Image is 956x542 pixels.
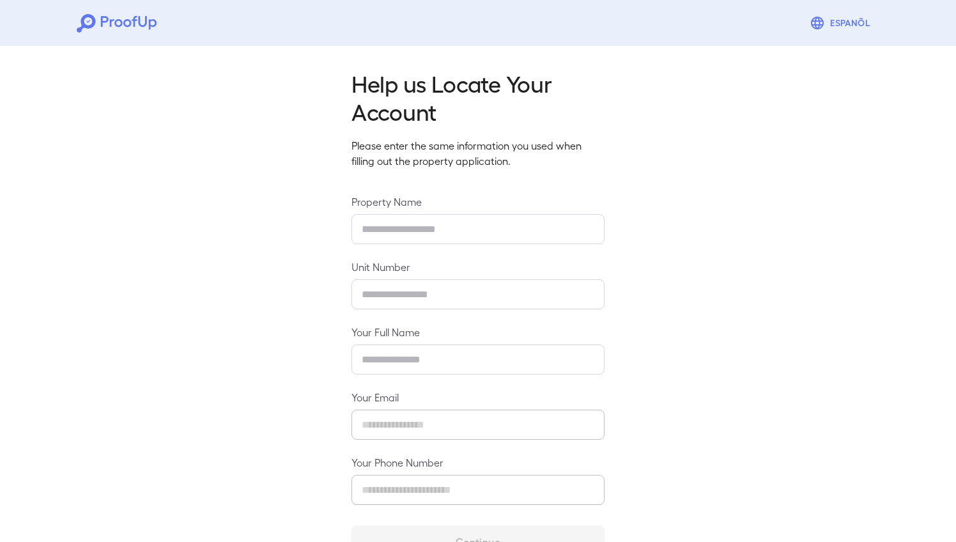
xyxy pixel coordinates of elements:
[351,325,605,339] label: Your Full Name
[351,259,605,274] label: Unit Number
[351,390,605,405] label: Your Email
[351,138,605,169] p: Please enter the same information you used when filling out the property application.
[351,69,605,125] h2: Help us Locate Your Account
[351,194,605,209] label: Property Name
[351,455,605,470] label: Your Phone Number
[805,10,879,36] button: Espanõl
